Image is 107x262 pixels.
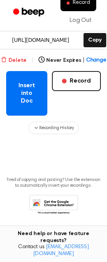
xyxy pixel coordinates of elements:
[5,244,102,257] span: Contact us
[52,71,101,91] button: Record
[6,177,101,189] p: Tired of copying and pasting? Use the extension to automatically insert your recordings.
[28,122,79,134] button: Recording History
[38,56,106,65] button: Never Expires|Change
[1,56,27,65] button: Delete
[84,33,106,47] button: Copy
[33,244,89,257] a: [EMAIL_ADDRESS][DOMAIN_NAME]
[62,11,99,30] a: Log Out
[6,71,47,116] button: Insert into Doc
[86,56,106,65] span: Change
[39,124,74,131] span: Recording History
[31,56,34,65] span: |
[83,56,85,65] span: |
[8,5,51,20] a: Beep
